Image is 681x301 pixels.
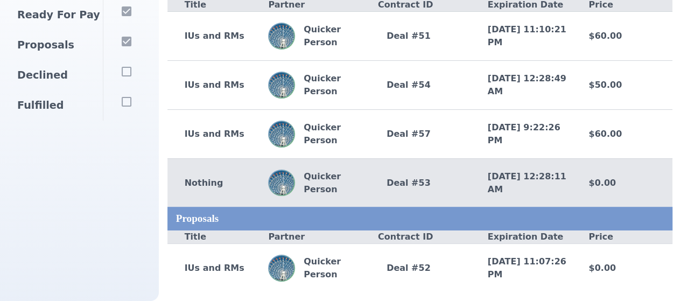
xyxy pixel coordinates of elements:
[269,256,294,281] img: Profile
[571,262,672,275] div: $0.00
[167,230,269,243] div: Title
[369,262,471,275] div: Deal # 52
[471,72,572,98] div: [DATE] 12:28:49 AM
[369,79,471,92] div: Deal # 54
[9,30,103,60] div: Proposals
[471,170,572,196] div: [DATE] 12:28:11 AM
[369,30,471,43] div: Deal # 51
[471,121,572,147] div: [DATE] 9:22:26 PM
[471,23,572,49] div: [DATE] 11:10:21 PM
[295,72,369,98] p: Quicker Person
[167,262,269,275] div: IUs and RMs
[295,255,369,281] p: Quicker Person
[167,207,672,230] div: Proposals
[295,23,369,49] p: Quicker Person
[571,79,672,92] div: $50.00
[9,60,103,90] div: Declined
[471,255,572,281] div: [DATE] 11:07:26 PM
[571,230,672,243] div: Price
[369,128,471,141] div: Deal # 57
[571,128,672,141] div: $60.00
[167,79,269,92] div: IUs and RMs
[269,122,294,146] img: Profile
[167,128,269,141] div: IUs and RMs
[167,30,269,43] div: IUs and RMs
[295,170,369,196] p: Quicker Person
[268,230,369,243] div: Partner
[369,230,471,243] div: Contract ID
[571,30,672,43] div: $60.00
[571,177,672,190] div: $0.00
[471,230,572,243] div: Expiration Date
[269,73,294,97] img: Profile
[369,177,471,190] div: Deal # 53
[269,171,294,195] img: Profile
[9,90,103,121] div: Fulfilled
[269,24,294,48] img: Profile
[295,121,369,147] p: Quicker Person
[167,177,269,190] div: Nothing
